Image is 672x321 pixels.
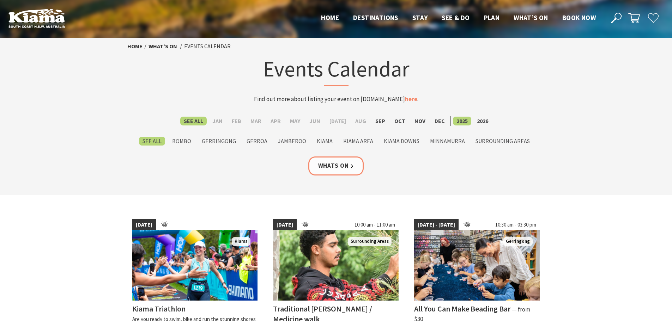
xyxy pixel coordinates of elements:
h4: Kiama Triathlon [132,304,186,314]
label: Gerringong [198,137,240,146]
label: 2025 [453,117,471,125]
span: See & Do [442,13,470,22]
span: [DATE] - [DATE] [414,219,459,230]
label: Kiama Downs [380,137,423,146]
li: Events Calendar [184,42,231,51]
a: What’s On [149,43,177,50]
span: Destinations [353,13,398,22]
h1: Events Calendar [198,55,474,86]
label: Surrounding Areas [472,137,533,146]
label: Sep [372,117,389,125]
span: [DATE] [273,219,297,230]
img: Kiama Logo [8,8,65,28]
label: See All [139,137,165,146]
span: Home [321,13,339,22]
label: Oct [391,117,409,125]
label: Jun [306,117,324,125]
label: Jamberoo [274,137,310,146]
label: May [286,117,304,125]
span: Plan [484,13,500,22]
label: See All [180,117,207,125]
label: [DATE] [326,117,350,125]
span: What’s On [514,13,548,22]
label: Nov [411,117,429,125]
label: Feb [228,117,245,125]
label: Kiama Area [340,137,377,146]
label: Gerroa [243,137,271,146]
label: Apr [267,117,284,125]
p: Find out more about listing your event on [DOMAIN_NAME] . [198,94,474,104]
span: 10:30 am - 03:30 pm [492,219,540,230]
span: Gerringong [503,237,533,246]
span: 10:00 am - 11:00 am [351,219,399,230]
span: [DATE] [132,219,156,230]
a: here [405,95,417,103]
span: Surrounding Areas [348,237,392,246]
label: 2026 [473,117,492,125]
label: Mar [247,117,265,125]
span: Book now [562,13,596,22]
a: Whats On [308,156,364,175]
h4: All You Can Make Beading Bar [414,304,511,314]
nav: Main Menu [314,12,603,24]
img: groups family kids adults can all bead at our workshops [414,230,540,301]
label: Bombo [169,137,195,146]
img: kiamatriathlon [132,230,258,301]
a: Home [127,43,143,50]
label: Kiama [313,137,336,146]
label: Dec [431,117,448,125]
label: Jan [209,117,226,125]
span: Stay [412,13,428,22]
span: Kiama [232,237,250,246]
label: Aug [352,117,370,125]
label: Minnamurra [426,137,468,146]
